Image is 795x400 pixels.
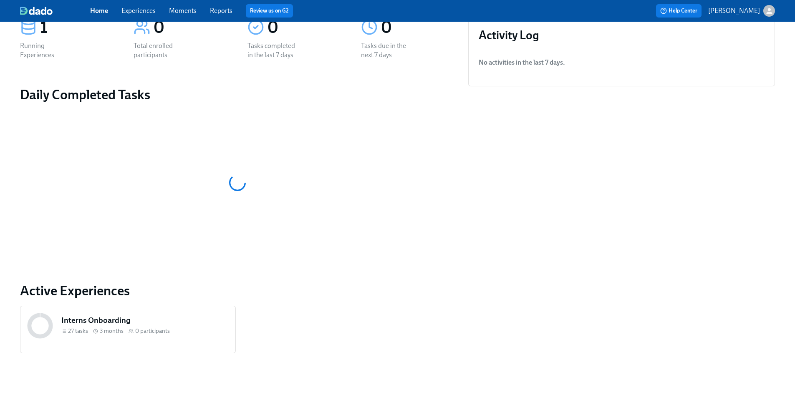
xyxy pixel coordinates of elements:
[268,17,341,38] div: 0
[100,327,124,335] span: 3 months
[656,4,702,18] button: Help Center
[20,306,236,353] a: Interns Onboarding27 tasks 3 months0 participants
[121,7,156,15] a: Experiences
[708,6,760,15] p: [PERSON_NAME]
[708,5,775,17] button: [PERSON_NAME]
[361,41,414,60] div: Tasks due in the next 7 days
[20,86,455,103] h2: Daily Completed Tasks
[134,41,187,60] div: Total enrolled participants
[247,41,301,60] div: Tasks completed in the last 7 days
[20,7,90,15] a: dado
[20,41,73,60] div: Running Experiences
[68,327,88,335] span: 27 tasks
[20,282,455,299] a: Active Experiences
[61,315,229,326] h5: Interns Onboarding
[210,7,232,15] a: Reports
[479,53,765,73] li: No activities in the last 7 days .
[90,7,108,15] a: Home
[20,7,53,15] img: dado
[154,17,227,38] div: 0
[660,7,697,15] span: Help Center
[250,7,289,15] a: Review us on G2
[479,28,765,43] h3: Activity Log
[169,7,197,15] a: Moments
[246,4,293,18] button: Review us on G2
[40,17,114,38] div: 1
[135,327,170,335] span: 0 participants
[381,17,454,38] div: 0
